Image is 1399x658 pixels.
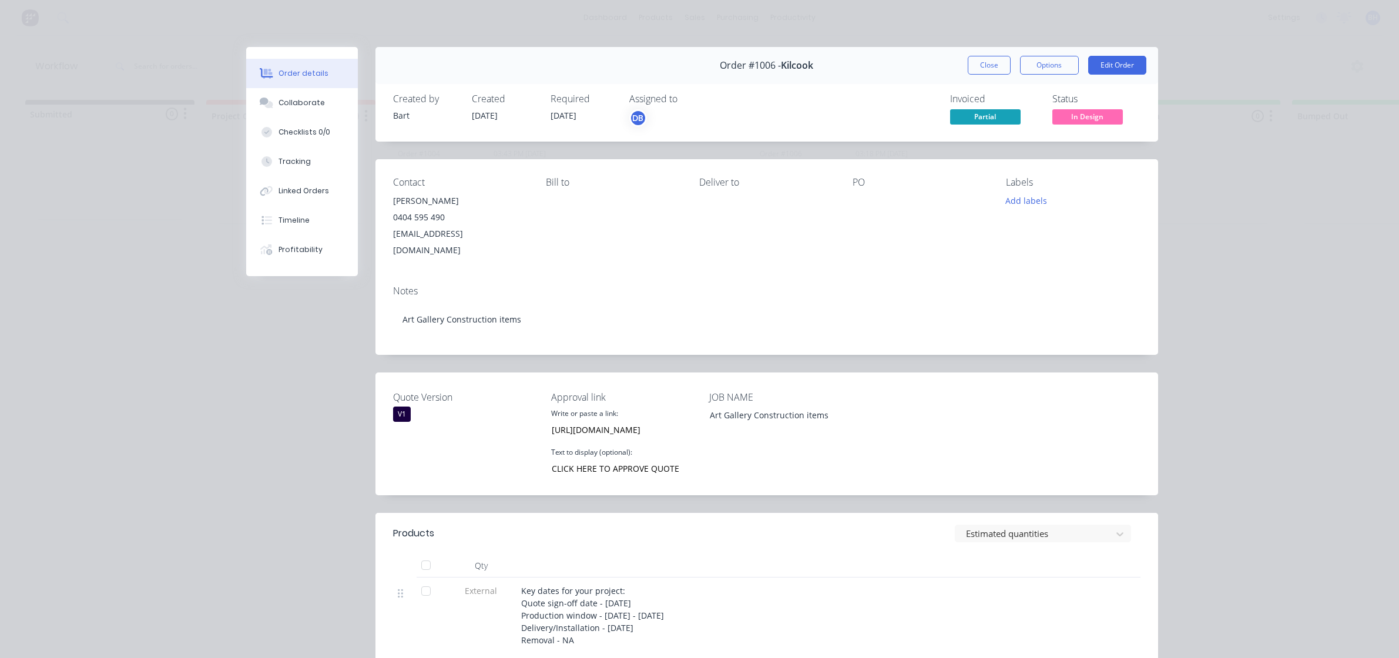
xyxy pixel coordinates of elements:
[393,209,528,226] div: 0404 595 490
[393,526,434,540] div: Products
[393,407,411,422] div: V1
[472,110,498,121] span: [DATE]
[393,390,540,404] label: Quote Version
[393,177,528,188] div: Contact
[551,408,618,419] label: Write or paste a link:
[279,68,328,79] div: Order details
[720,60,781,71] span: Order #1006 -
[545,460,685,478] input: Text
[1052,93,1140,105] div: Status
[551,447,632,458] label: Text to display (optional):
[1052,109,1123,127] button: In Design
[393,286,1140,297] div: Notes
[393,226,528,258] div: [EMAIL_ADDRESS][DOMAIN_NAME]
[246,117,358,147] button: Checklists 0/0
[446,554,516,578] div: Qty
[279,156,311,167] div: Tracking
[246,176,358,206] button: Linked Orders
[1006,177,1140,188] div: Labels
[393,109,458,122] div: Bart
[246,147,358,176] button: Tracking
[709,390,856,404] label: JOB NAME
[279,186,329,196] div: Linked Orders
[246,59,358,88] button: Order details
[279,98,325,108] div: Collaborate
[1052,109,1123,124] span: In Design
[551,390,698,404] label: Approval link
[1020,56,1079,75] button: Options
[246,235,358,264] button: Profitability
[545,421,685,438] input: https://www.example.com
[472,93,536,105] div: Created
[551,93,615,105] div: Required
[950,93,1038,105] div: Invoiced
[393,193,528,258] div: [PERSON_NAME]0404 595 490[EMAIL_ADDRESS][DOMAIN_NAME]
[393,93,458,105] div: Created by
[1088,56,1146,75] button: Edit Order
[629,93,747,105] div: Assigned to
[781,60,813,71] span: Kilcook
[246,206,358,235] button: Timeline
[551,110,576,121] span: [DATE]
[279,215,310,226] div: Timeline
[246,88,358,117] button: Collaborate
[999,193,1054,209] button: Add labels
[393,193,528,209] div: [PERSON_NAME]
[629,109,647,127] button: DB
[700,407,847,424] div: Art Gallery Construction items
[699,177,834,188] div: Deliver to
[279,244,323,255] div: Profitability
[546,177,680,188] div: Bill to
[950,109,1021,124] span: Partial
[393,301,1140,337] div: Art Gallery Construction items
[451,585,512,597] span: External
[853,177,987,188] div: PO
[279,127,330,137] div: Checklists 0/0
[968,56,1011,75] button: Close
